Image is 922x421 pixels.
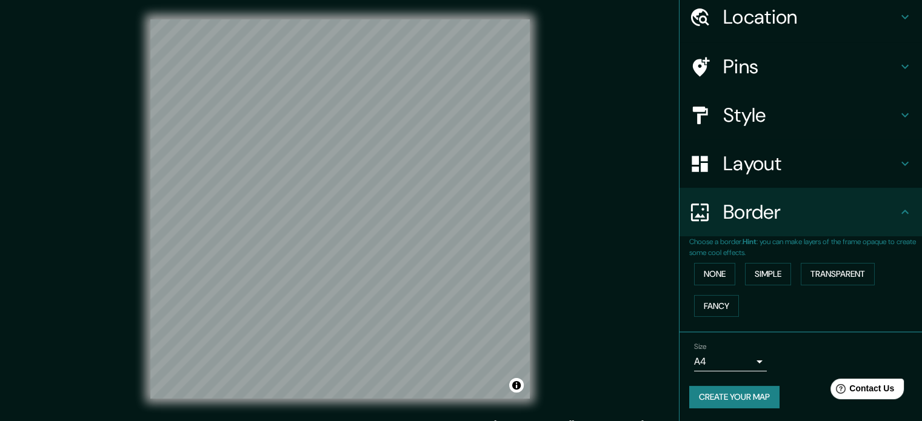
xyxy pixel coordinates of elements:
[680,42,922,91] div: Pins
[689,236,922,258] p: Choose a border. : you can make layers of the frame opaque to create some cool effects.
[723,103,898,127] h4: Style
[694,263,735,285] button: None
[723,55,898,79] h4: Pins
[745,263,791,285] button: Simple
[694,352,767,371] div: A4
[680,139,922,188] div: Layout
[689,386,780,408] button: Create your map
[680,91,922,139] div: Style
[680,188,922,236] div: Border
[723,151,898,176] h4: Layout
[694,342,707,352] label: Size
[801,263,875,285] button: Transparent
[509,378,524,393] button: Toggle attribution
[723,5,898,29] h4: Location
[694,295,739,317] button: Fancy
[723,200,898,224] h4: Border
[814,374,909,408] iframe: Help widget launcher
[743,237,757,247] b: Hint
[150,19,530,399] canvas: Map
